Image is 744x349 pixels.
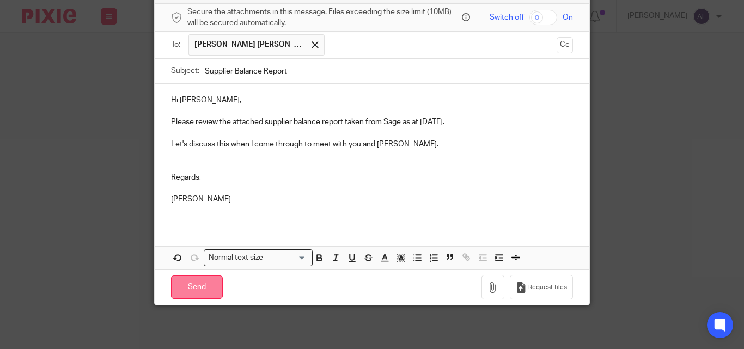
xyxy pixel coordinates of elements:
span: Switch off [490,12,524,23]
p: Hi [PERSON_NAME], [171,95,573,106]
input: Search for option [267,252,306,264]
p: Regards, [171,172,573,183]
label: Subject: [171,65,199,76]
button: Request files [510,275,573,299]
button: Cc [557,37,573,53]
input: Send [171,275,223,299]
span: [PERSON_NAME] [PERSON_NAME] [194,39,303,50]
p: Let's discuss this when I come through to meet with you and [PERSON_NAME]. [171,139,573,150]
span: Secure the attachments in this message. Files exceeding the size limit (10MB) will be secured aut... [187,7,459,29]
span: Request files [528,283,567,292]
label: To: [171,39,183,50]
div: Search for option [204,249,313,266]
p: [PERSON_NAME] [171,194,573,205]
span: On [563,12,573,23]
p: Please review the attached supplier balance report taken from Sage as at [DATE]. [171,117,573,127]
span: Normal text size [206,252,266,264]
